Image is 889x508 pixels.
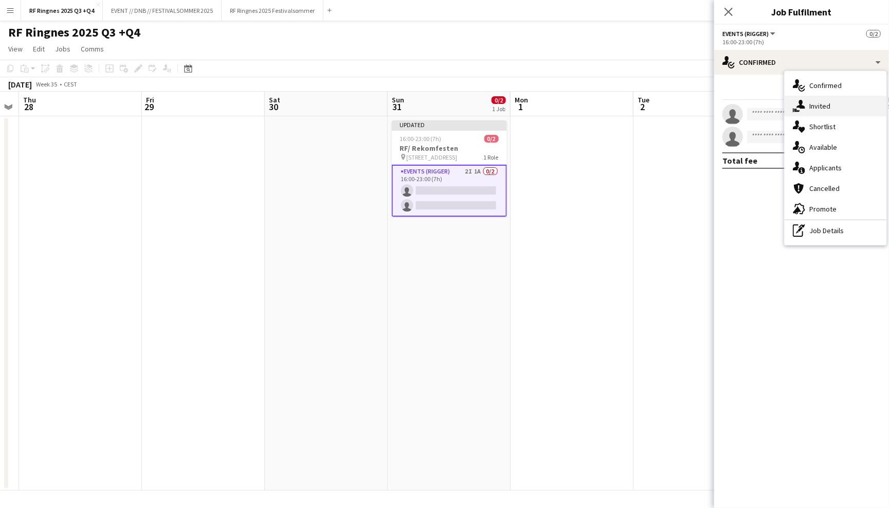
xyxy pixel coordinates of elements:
[392,165,507,217] app-card-role: Events (Rigger)2I1A0/216:00-23:00 (7h)
[8,44,23,54] span: View
[513,101,528,113] span: 1
[22,101,36,113] span: 28
[492,105,505,113] div: 1 Job
[785,116,886,137] div: Shortlist
[146,95,154,104] span: Fri
[785,220,886,241] div: Job Details
[392,120,507,217] app-job-card: Updated16:00-23:00 (7h)0/2RF/ Rekomfesten [STREET_ADDRESS]1 RoleEvents (Rigger)2I1A0/216:00-23:00...
[267,101,280,113] span: 30
[55,44,70,54] span: Jobs
[81,44,104,54] span: Comms
[392,120,507,129] div: Updated
[392,144,507,153] h3: RF/ Rekomfesten
[484,153,499,161] span: 1 Role
[8,25,140,40] h1: RF Ringnes 2025 Q3 +Q4
[33,44,45,54] span: Edit
[722,30,777,38] button: Events (Rigger)
[269,95,280,104] span: Sat
[785,199,886,219] div: Promote
[144,101,154,113] span: 29
[103,1,222,21] button: EVENT // DNB // FESTIVALSOMMER 2025
[785,96,886,116] div: Invited
[407,153,458,161] span: [STREET_ADDRESS]
[64,80,77,88] div: CEST
[23,95,36,104] span: Thu
[785,178,886,199] div: Cancelled
[636,101,649,113] span: 2
[714,50,889,75] div: Confirmed
[390,101,404,113] span: 31
[51,42,75,56] a: Jobs
[638,95,649,104] span: Tue
[77,42,108,56] a: Comms
[714,5,889,19] h3: Job Fulfilment
[400,135,442,143] span: 16:00-23:00 (7h)
[722,38,881,46] div: 16:00-23:00 (7h)
[8,79,32,90] div: [DATE]
[29,42,49,56] a: Edit
[785,157,886,178] div: Applicants
[785,75,886,96] div: Confirmed
[492,96,506,104] span: 0/2
[515,95,528,104] span: Mon
[34,80,60,88] span: Week 35
[866,30,881,38] span: 0/2
[785,137,886,157] div: Available
[392,95,404,104] span: Sun
[4,42,27,56] a: View
[21,1,103,21] button: RF Ringnes 2025 Q3 +Q4
[222,1,323,21] button: RF Ringnes 2025 Festivalsommer
[484,135,499,143] span: 0/2
[722,155,757,166] div: Total fee
[722,30,769,38] span: Events (Rigger)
